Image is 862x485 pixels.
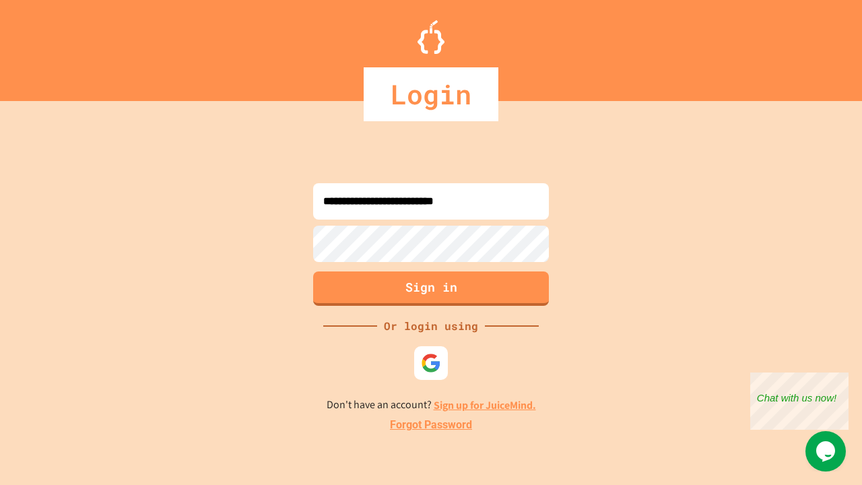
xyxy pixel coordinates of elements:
img: google-icon.svg [421,353,441,373]
a: Sign up for JuiceMind. [434,398,536,412]
button: Sign in [313,271,549,306]
a: Forgot Password [390,417,472,433]
img: Logo.svg [418,20,444,54]
div: Or login using [377,318,485,334]
div: Login [364,67,498,121]
iframe: chat widget [750,373,849,430]
iframe: chat widget [805,431,849,472]
p: Don't have an account? [327,397,536,414]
